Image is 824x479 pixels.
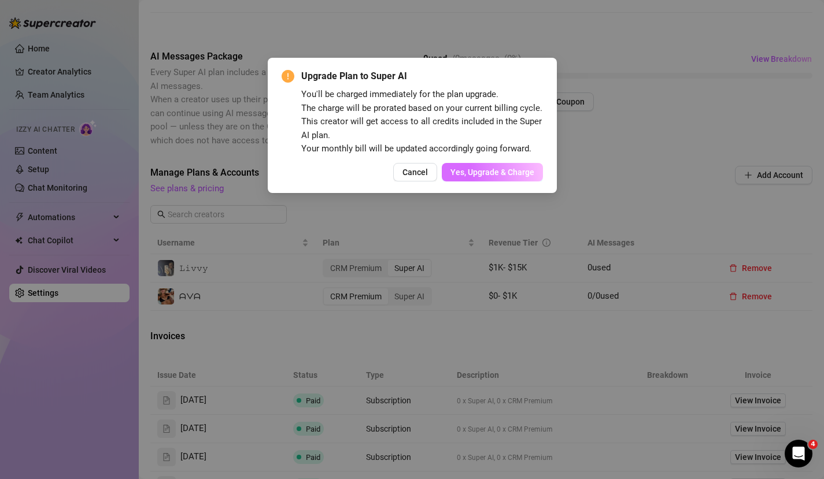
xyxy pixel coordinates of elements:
[442,163,543,181] button: Yes, Upgrade & Charge
[785,440,812,467] iframe: Intercom live chat
[393,163,437,181] button: Cancel
[808,440,818,449] span: 4
[402,168,428,177] span: Cancel
[450,168,534,177] span: Yes, Upgrade & Charge
[301,89,542,154] span: You'll be charged immediately for the plan upgrade. The charge will be prorated based on your cur...
[301,69,543,83] span: Upgrade Plan to Super AI
[282,70,294,83] span: exclamation-circle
